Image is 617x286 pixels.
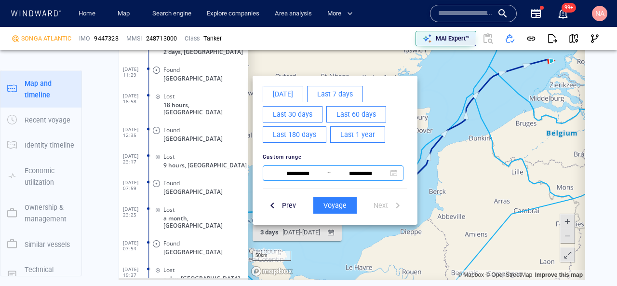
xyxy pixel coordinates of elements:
[0,270,81,279] a: Technical details
[25,239,70,250] p: Similar vessels
[0,140,81,150] a: Identity timeline
[542,28,563,49] button: Export report
[0,208,81,218] a: Ownership & management
[188,105,244,122] button: Last 7 days
[110,5,141,22] button: Map
[551,2,575,25] button: 99+
[416,31,476,46] button: MAI Expert™
[144,173,183,179] span: Custom range
[144,146,208,162] button: Last 180 days
[499,28,521,49] button: Add to vessel list
[0,195,81,232] button: Ownership & management
[75,5,99,22] a: Home
[203,34,222,43] div: Tanker
[212,146,267,162] button: Last 1 year
[271,5,316,22] a: Area analysis
[144,216,181,234] button: Prev
[25,202,75,225] p: Ownership & management
[327,8,353,19] span: More
[205,219,228,231] span: Voyage
[25,114,70,126] p: Recent voyage
[0,171,81,180] a: Economic utilization
[0,84,81,93] a: Map and timeline
[199,108,234,120] span: Last 7 days
[557,8,569,19] div: Notification center
[146,34,177,43] div: 248713000
[25,165,75,189] p: Economic utilization
[21,34,71,43] div: SONGA ATLANTIC
[161,217,179,233] div: Prev
[0,108,81,133] button: Recent voyage
[0,71,81,108] button: Map and timeline
[584,28,605,49] button: Visual Link Analysis
[94,34,118,43] span: 9447328
[436,34,469,43] p: MAI Expert™
[71,5,102,22] button: Home
[154,108,174,120] span: [DATE]
[0,232,81,257] button: Similar vessels
[114,5,137,22] a: Map
[521,28,542,49] button: Get link
[144,125,204,142] button: Last 30 days
[154,148,198,160] span: Last 180 days
[185,34,200,43] p: Class
[0,115,81,124] a: Recent voyage
[148,5,195,22] a: Search engine
[323,5,361,22] button: More
[154,128,194,140] span: Last 30 days
[562,3,576,13] span: 99+
[218,128,257,140] span: Last 60 days
[595,10,604,17] span: NA
[126,34,142,43] p: MMSI
[144,105,185,122] button: [DATE]
[25,139,74,151] p: Identity timeline
[79,34,91,43] p: IMO
[195,217,238,233] button: Voyage
[0,158,81,195] button: Economic utilization
[563,28,584,49] button: View on map
[12,35,19,42] div: Nadav D Compli defined risk: moderate risk
[0,239,81,248] a: Similar vessels
[208,125,268,142] button: Last 60 days
[576,243,610,279] iframe: Chat
[222,148,256,160] span: Last 1 year
[203,5,263,22] a: Explore companies
[25,78,75,101] p: Map and timeline
[590,4,609,23] button: NA
[209,188,213,196] span: ~
[0,133,81,158] button: Identity timeline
